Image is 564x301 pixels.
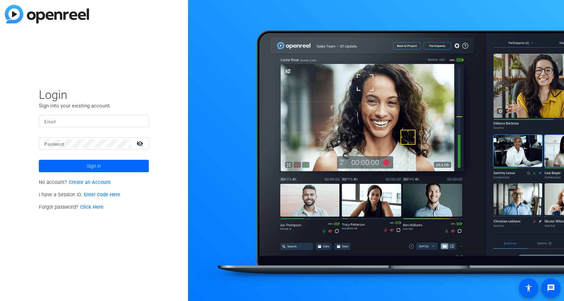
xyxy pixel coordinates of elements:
[547,284,555,292] mat-icon: message
[132,138,149,148] mat-icon: visibility_off
[44,120,56,124] mat-label: Email
[84,192,120,198] a: Enter Code Here
[39,179,111,185] span: No account?
[5,5,89,23] img: blue-gradient.svg
[524,284,533,292] mat-icon: accessibility
[39,102,149,110] p: Sign into your existing account.
[80,204,103,210] a: Click Here
[39,160,149,172] button: Sign in
[44,117,143,125] input: Enter Email Address
[39,192,120,198] span: I have a Session ID.
[44,142,64,147] mat-label: Password
[69,179,111,185] a: Create an Account
[87,157,101,175] span: Sign in
[39,204,103,210] span: Forgot password?
[39,87,149,102] span: Login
